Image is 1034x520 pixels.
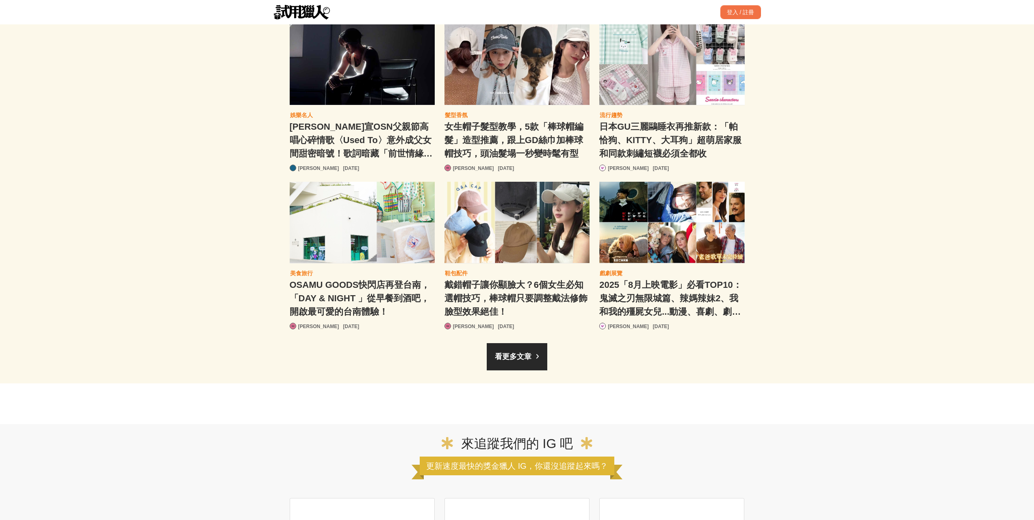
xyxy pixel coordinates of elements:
a: 流行趨勢 [599,110,623,120]
a: 女生帽子髮型教學，5款「棒球帽編髮」造型推薦，跟上GD絲巾加棒球帽技巧，頭油髮塌一秒變時髦有型 [444,120,590,161]
a: [PERSON_NAME] [608,323,649,330]
div: 娛樂名人 [290,111,313,120]
div: 來追蹤我們的 IG 吧 [461,434,573,453]
a: 戴錯帽子讓你顯臉大？6個女生必知選帽技巧，棒球帽只要調整戴法修飾臉型效果絕佳！ [444,278,590,319]
a: 鞋包配件 [444,268,468,278]
a: 高爾宣OSN父親節高唱心碎情歌〈Used To〉意外成父女間甜密暗號！歌詞暗藏「前世情緣」竟讓女兒雀躍舞動 [290,24,435,105]
div: 看更多文章 [495,351,531,362]
div: [DATE] [343,323,359,330]
a: 女生帽子髮型教學，5款「棒球帽編髮」造型推薦，跟上GD絲巾加棒球帽技巧，頭油髮塌一秒變時髦有型 [444,24,590,105]
a: 美食旅行 [290,268,313,278]
div: 登入 / 註冊 [720,5,761,19]
a: Avatar [599,165,606,171]
a: [PERSON_NAME] [298,323,339,330]
a: Avatar [599,323,606,329]
div: [DATE] [498,323,514,330]
a: 戴錯帽子讓你顯臉大？6個女生必知選帽技巧，棒球帽只要調整戴法修飾臉型效果絕佳！ [444,182,590,263]
a: 看更多文章 [487,343,547,370]
a: OSAMU GOODS快閃店再登台南，「DAY & NIGHT 」從早餐到酒吧，開啟最可愛的台南體驗！ [290,278,435,319]
img: Avatar [290,165,296,171]
a: 2025「8月上映電影」必看TOP10：鬼滅之刃無限城篇、辣媽辣妹2、我和我的殭屍女兒...動漫、喜劇、劇情片通通有 [599,182,744,263]
div: 更新速度最快的獎金獵人 IG，你還沒追蹤起來嗎？ [420,457,614,475]
a: 戲劇展覽 [599,268,623,278]
div: [DATE] [498,165,514,172]
a: 2025「8月上映電影」必看TOP10：鬼滅之刃無限城篇、辣媽辣妹2、我和我的殭屍女兒...動漫、喜劇、劇情片通通有 [599,278,744,319]
div: 美食旅行 [290,269,313,278]
div: [DATE] [343,165,359,172]
a: [PERSON_NAME] [608,165,649,172]
a: 日本GU三麗鷗睡衣再推新款：「帕恰狗、KITTY、大耳狗」超萌居家服和同款刺繡短襪必須全都收 [599,120,744,161]
img: Avatar [600,165,605,171]
img: Avatar [290,323,296,329]
div: [DATE] [653,323,669,330]
div: 流行趨勢 [600,111,622,120]
div: 戲劇展覽 [600,269,622,278]
a: 日本GU三麗鷗睡衣再推新款：「帕恰狗、KITTY、大耳狗」超萌居家服和同款刺繡短襪必須全都收 [599,24,744,105]
a: [PERSON_NAME]宣OSN父親節高唱心碎情歌〈Used To〉意外成父女間甜密暗號！歌詞暗藏「前世情緣」竟讓女兒雀躍舞動 [290,120,435,161]
a: [PERSON_NAME] [298,165,339,172]
div: 鞋包配件 [445,269,468,278]
a: 髮型香氛 [444,110,468,120]
a: OSAMU GOODS快閃店再登台南，「DAY & NIGHT 」從早餐到酒吧，開啟最可愛的台南體驗！ [290,182,435,263]
img: Avatar [445,323,451,329]
a: [PERSON_NAME] [453,323,494,330]
img: Avatar [600,323,605,329]
div: 髮型香氛 [445,111,468,120]
img: Avatar [445,165,451,171]
a: [PERSON_NAME] [453,165,494,172]
div: [DATE] [653,165,669,172]
a: 娛樂名人 [290,110,313,120]
img: 試用獵人 [273,5,330,20]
